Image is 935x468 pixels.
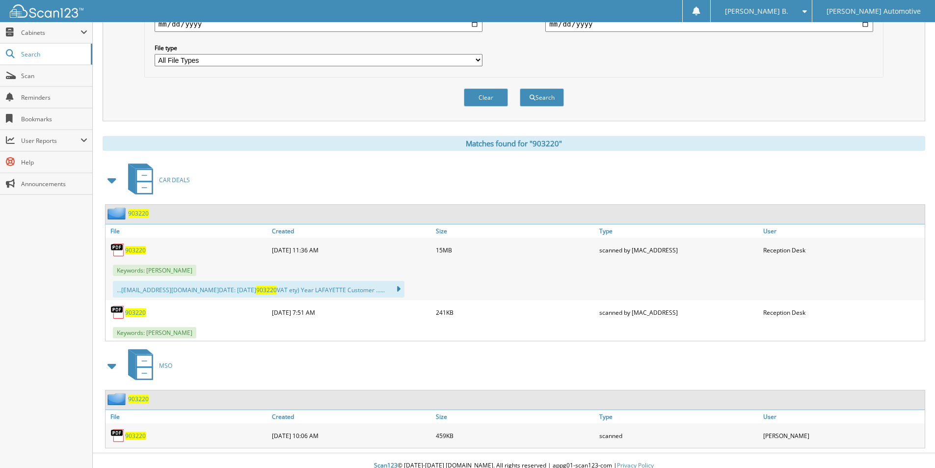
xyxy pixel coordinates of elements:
[21,93,87,102] span: Reminders
[125,246,146,254] a: 903220
[269,410,433,423] a: Created
[107,393,128,405] img: folder2.png
[128,395,149,403] a: 903220
[433,426,597,445] div: 459KB
[269,224,433,238] a: Created
[21,115,87,123] span: Bookmarks
[597,410,761,423] a: Type
[125,308,146,317] a: 903220
[520,88,564,107] button: Search
[21,50,86,58] span: Search
[122,161,190,199] a: CAR DEALS
[597,224,761,238] a: Type
[122,346,172,385] a: MSO
[125,432,146,440] a: 903220
[761,224,925,238] a: User
[103,136,925,151] div: Matches found for "903220"
[113,281,404,298] div: ...[EMAIL_ADDRESS][DOMAIN_NAME] DATE: [DATE] VAT ety) Year LAFAYETTE Customer ......
[433,240,597,260] div: 15MB
[155,44,482,52] label: File type
[725,8,788,14] span: [PERSON_NAME] B.
[433,303,597,322] div: 241KB
[21,137,80,145] span: User Reports
[761,426,925,445] div: [PERSON_NAME]
[761,303,925,322] div: Reception Desk
[269,240,433,260] div: [DATE] 11:36 AM
[21,72,87,80] span: Scan
[159,361,172,370] span: MSO
[128,209,149,218] a: 903220
[107,207,128,220] img: folder2.png
[269,426,433,445] div: [DATE] 10:06 AM
[106,224,269,238] a: File
[110,305,125,320] img: PDF.png
[113,265,196,276] span: Keywords: [PERSON_NAME]
[155,16,482,32] input: start
[761,410,925,423] a: User
[110,428,125,443] img: PDF.png
[761,240,925,260] div: Reception Desk
[464,88,508,107] button: Clear
[110,243,125,257] img: PDF.png
[827,8,921,14] span: [PERSON_NAME] Automotive
[21,180,87,188] span: Announcements
[159,176,190,184] span: CAR DEALS
[433,224,597,238] a: Size
[21,158,87,166] span: Help
[545,16,873,32] input: end
[106,410,269,423] a: File
[597,426,761,445] div: scanned
[597,303,761,322] div: scanned by [MAC_ADDRESS]
[597,240,761,260] div: scanned by [MAC_ADDRESS]
[21,28,80,37] span: Cabinets
[269,303,433,322] div: [DATE] 7:51 AM
[113,327,196,338] span: Keywords: [PERSON_NAME]
[10,4,83,18] img: scan123-logo-white.svg
[256,286,277,294] span: 903220
[886,421,935,468] iframe: Chat Widget
[433,410,597,423] a: Size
